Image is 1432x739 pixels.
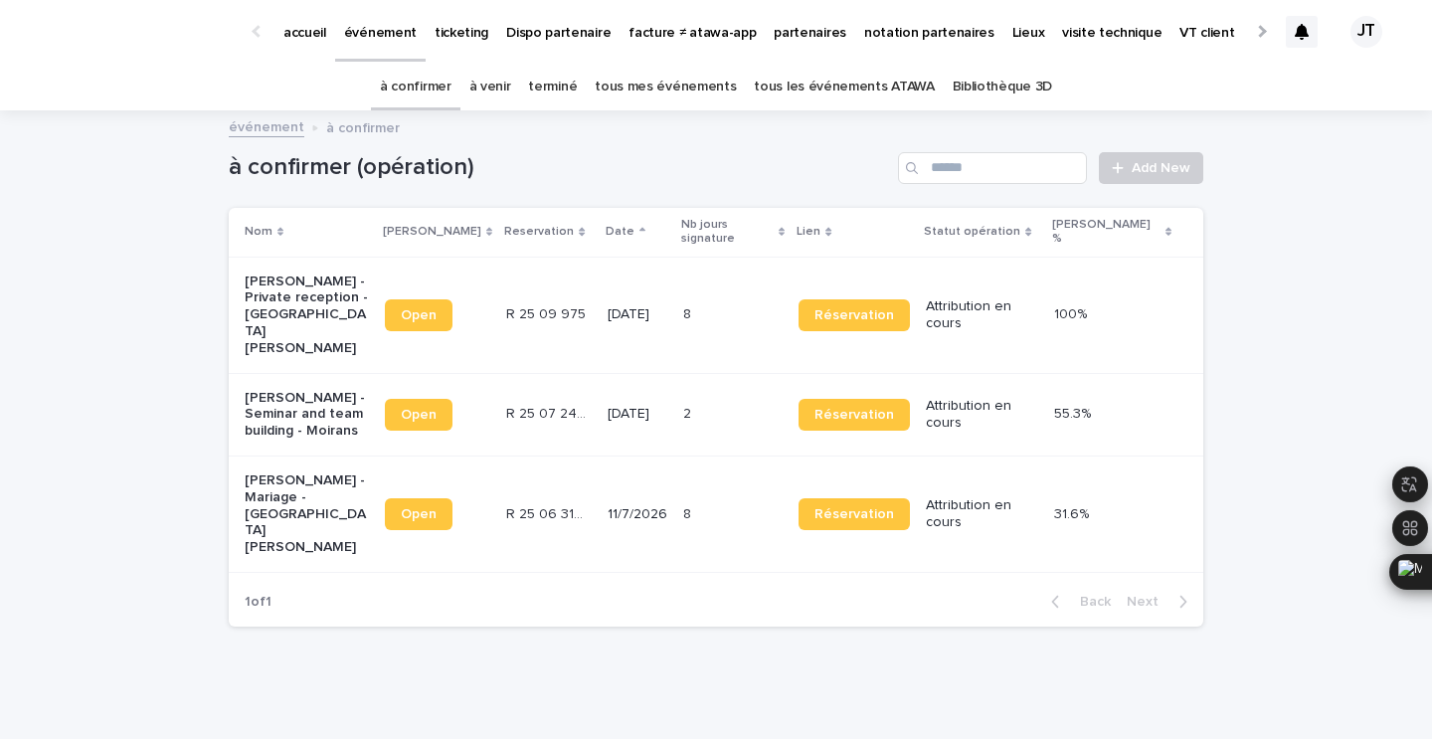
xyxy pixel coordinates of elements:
a: tous mes événements [595,64,736,110]
p: Statut opération [924,221,1020,243]
span: Réservation [814,408,894,422]
p: [DATE] [608,306,667,323]
p: [PERSON_NAME] - Private reception - [GEOGRAPHIC_DATA][PERSON_NAME] [245,274,369,357]
span: Open [401,507,437,521]
p: Reservation [504,221,574,243]
p: 11/7/2026 [608,506,667,523]
p: Attribution en cours [926,497,1037,531]
p: R 25 06 3140 [506,502,596,523]
p: 8 [683,502,695,523]
p: Date [606,221,634,243]
p: [PERSON_NAME] - Mariage - [GEOGRAPHIC_DATA][PERSON_NAME] [245,472,369,556]
p: Lien [797,221,820,243]
a: événement [229,114,304,137]
a: Réservation [799,399,910,431]
span: Réservation [814,507,894,521]
p: [PERSON_NAME] % [1052,214,1161,251]
p: R 25 09 975 [506,302,590,323]
a: à venir [469,64,511,110]
p: 2 [683,402,695,423]
p: 31.6% [1054,502,1093,523]
span: Open [401,408,437,422]
span: Open [401,308,437,322]
p: 1 of 1 [229,578,287,627]
p: 100% [1054,302,1091,323]
a: tous les événements ATAWA [754,64,934,110]
span: Add New [1132,161,1190,175]
img: Ls34BcGeRexTGTNfXpUC [40,12,233,52]
input: Search [898,152,1087,184]
p: Nb jours signature [681,214,774,251]
a: Réservation [799,299,910,331]
p: à confirmer [326,115,400,137]
p: Attribution en cours [926,298,1037,332]
a: Open [385,399,452,431]
p: 8 [683,302,695,323]
a: à confirmer [380,64,451,110]
tr: [PERSON_NAME] - Mariage - [GEOGRAPHIC_DATA][PERSON_NAME]OpenR 25 06 3140R 25 06 3140 11/7/202688 ... [229,456,1203,572]
a: Bibliothèque 3D [953,64,1052,110]
button: Back [1035,593,1119,611]
a: Réservation [799,498,910,530]
p: [PERSON_NAME] [383,221,481,243]
a: Open [385,498,452,530]
tr: [PERSON_NAME] - Seminar and team building - MoiransOpenR 25 07 2402R 25 07 2402 [DATE]22 Réservat... [229,373,1203,456]
a: terminé [528,64,577,110]
span: Back [1068,595,1111,609]
span: Next [1127,595,1170,609]
h1: à confirmer (opération) [229,153,890,182]
tr: [PERSON_NAME] - Private reception - [GEOGRAPHIC_DATA][PERSON_NAME]OpenR 25 09 975R 25 09 975 [DAT... [229,257,1203,373]
button: Next [1119,593,1203,611]
p: 55.3% [1054,402,1095,423]
p: [PERSON_NAME] - Seminar and team building - Moirans [245,390,369,440]
a: Add New [1099,152,1203,184]
p: Nom [245,221,272,243]
a: Open [385,299,452,331]
p: R 25 07 2402 [506,402,596,423]
div: JT [1350,16,1382,48]
p: [DATE] [608,406,667,423]
p: Attribution en cours [926,398,1037,432]
span: Réservation [814,308,894,322]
